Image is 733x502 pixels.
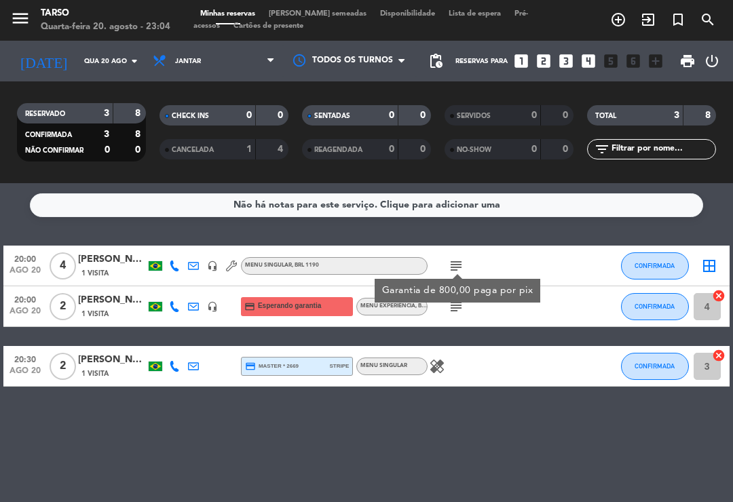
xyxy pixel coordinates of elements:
span: 1 Visita [81,268,109,279]
span: Cartões de presente [227,22,310,30]
span: , BRL 1190 [292,263,319,268]
strong: 0 [563,144,571,154]
i: looks_two [535,52,552,70]
span: TOTAL [595,113,616,119]
div: LOG OUT [701,41,723,81]
i: menu [10,8,31,28]
span: RESERVADO [25,111,65,117]
strong: 3 [674,111,679,120]
strong: 8 [705,111,713,120]
i: subject [448,258,464,274]
span: SENTADAS [314,113,350,119]
input: Filtrar por nome... [610,142,715,157]
i: turned_in_not [670,12,686,28]
span: CONFIRMADA [635,262,675,269]
i: cancel [712,349,726,362]
span: REAGENDADA [314,147,362,153]
span: stripe [330,362,350,370]
i: subject [448,298,464,315]
strong: 0 [531,111,537,120]
span: CONFIRMADA [25,132,72,138]
i: looks_6 [624,52,642,70]
div: [PERSON_NAME] [78,252,146,267]
span: SERVIDOS [457,113,491,119]
div: Quarta-feira 20. agosto - 23:04 [41,20,170,34]
strong: 0 [246,111,252,120]
i: credit_card [244,301,255,312]
strong: 3 [104,109,109,118]
span: PESQUISA [693,8,723,31]
strong: 0 [389,144,394,154]
strong: 0 [563,111,571,120]
span: master * 2669 [245,361,299,372]
button: CONFIRMADA [621,293,689,320]
button: CONFIRMADA [621,353,689,380]
span: 4 [50,252,76,279]
span: CONFIRMADA [635,362,675,370]
i: looks_5 [602,52,620,70]
span: 20:00 [8,291,42,307]
span: Reserva especial [663,8,693,31]
i: add_box [647,52,664,70]
span: ago 20 [8,307,42,322]
i: looks_one [512,52,530,70]
strong: 0 [135,145,143,155]
span: Esperando garantia [258,301,321,311]
i: exit_to_app [640,12,656,28]
span: [PERSON_NAME] semeadas [262,10,373,18]
strong: 0 [531,144,537,154]
span: Menu Singular [245,263,319,268]
button: menu [10,8,31,33]
div: [PERSON_NAME] [78,292,146,308]
span: Lista de espera [442,10,508,18]
i: border_all [701,258,717,274]
i: looks_3 [557,52,575,70]
span: print [679,53,696,69]
span: Jantar [175,58,201,65]
strong: 8 [135,130,143,139]
strong: 8 [135,109,143,118]
strong: 0 [105,145,110,155]
div: Não há notas para este serviço. Clique para adicionar uma [233,197,500,213]
i: headset_mic [207,301,218,312]
span: 20:30 [8,351,42,366]
strong: 0 [420,144,428,154]
i: credit_card [245,361,256,372]
i: headset_mic [207,260,218,271]
span: pending_actions [428,53,444,69]
span: CHECK INS [172,113,209,119]
i: arrow_drop_down [126,53,143,69]
strong: 0 [420,111,428,120]
i: [DATE] [10,47,77,75]
span: , BRL 890 [415,303,439,309]
span: Menu Experiência [360,303,439,309]
span: WALK IN [633,8,663,31]
i: filter_list [594,141,610,157]
div: Tarso [41,7,170,20]
span: Minhas reservas [193,10,262,18]
span: CONFIRMADA [635,303,675,310]
strong: 3 [104,130,109,139]
i: healing [429,358,445,374]
strong: 1 [246,144,252,154]
span: CANCELADA [172,147,214,153]
span: RESERVAR MESA [603,8,633,31]
span: Reservas para [455,58,508,65]
span: 2 [50,293,76,320]
span: ago 20 [8,366,42,382]
span: 2 [50,353,76,380]
i: search [700,12,716,28]
span: 1 Visita [81,309,109,320]
span: NO-SHOW [457,147,491,153]
span: 20:00 [8,250,42,266]
span: 1 Visita [81,368,109,379]
span: Menu Singular [360,363,407,368]
button: CONFIRMADA [621,252,689,279]
i: looks_4 [580,52,597,70]
i: add_circle_outline [610,12,626,28]
div: [PERSON_NAME] [78,352,146,368]
strong: 0 [389,111,394,120]
span: ago 20 [8,266,42,282]
strong: 4 [278,144,286,154]
i: cancel [712,289,726,303]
